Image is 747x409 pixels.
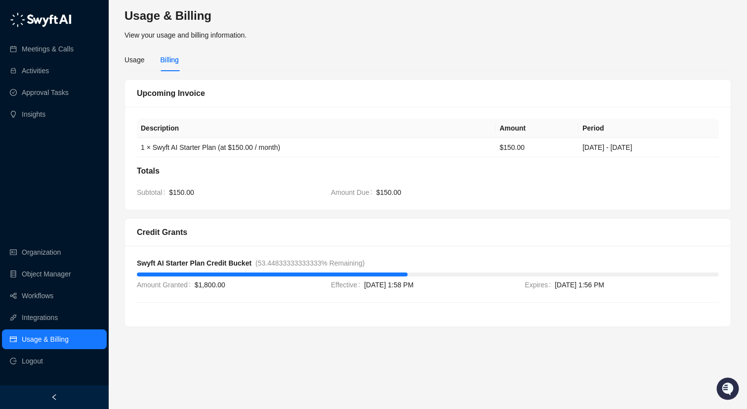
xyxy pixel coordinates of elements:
[34,90,162,99] div: Start new chat
[124,31,247,39] span: View your usage and billing information.
[496,138,579,157] td: $150.00
[124,8,731,24] h3: Usage & Billing
[137,119,496,138] th: Description
[22,286,53,306] a: Workflows
[331,187,376,198] span: Amount Due
[22,83,69,102] a: Approval Tasks
[22,329,69,349] a: Usage & Billing
[22,242,61,262] a: Organization
[364,279,517,290] span: [DATE] 1:58 PM
[20,138,37,148] span: Docs
[555,279,719,290] span: [DATE] 1:56 PM
[137,187,169,198] span: Subtotal
[22,104,45,124] a: Insights
[51,394,58,401] span: left
[41,135,80,152] a: 📶Status
[10,55,180,71] h2: How can we help?
[98,163,120,170] span: Pylon
[579,119,719,138] th: Period
[169,187,323,198] span: $150.00
[10,40,180,55] p: Welcome 👋
[331,279,364,290] span: Effective
[22,264,71,284] a: Object Manager
[160,54,178,65] div: Billing
[579,138,719,157] td: [DATE] - [DATE]
[137,87,719,99] div: Upcoming Invoice
[137,165,719,177] div: Totals
[22,351,43,371] span: Logout
[10,10,30,30] img: Swyft AI
[255,259,365,267] span: ( 53.44833333333333 % Remaining)
[10,139,18,147] div: 📚
[496,119,579,138] th: Amount
[137,138,496,157] td: 1 × Swyft AI Starter Plan (at $150.00 / month)
[22,308,58,327] a: Integrations
[10,90,28,107] img: 5124521997842_fc6d7dfcefe973c2e489_88.png
[70,162,120,170] a: Powered byPylon
[168,92,180,104] button: Start new chat
[525,279,555,290] span: Expires
[10,12,72,27] img: logo-05li4sbe.png
[34,99,129,107] div: We're offline, we'll be back soon
[22,39,74,59] a: Meetings & Calls
[376,187,719,198] span: $150.00
[44,139,52,147] div: 📶
[22,61,49,81] a: Activities
[137,259,251,267] strong: Swyft AI Starter Plan Credit Bucket
[6,135,41,152] a: 📚Docs
[10,358,17,364] span: logout
[715,376,742,403] iframe: Open customer support
[137,279,195,290] span: Amount Granted
[195,279,323,290] span: $1,800.00
[54,138,76,148] span: Status
[124,54,144,65] div: Usage
[137,226,719,238] div: Credit Grants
